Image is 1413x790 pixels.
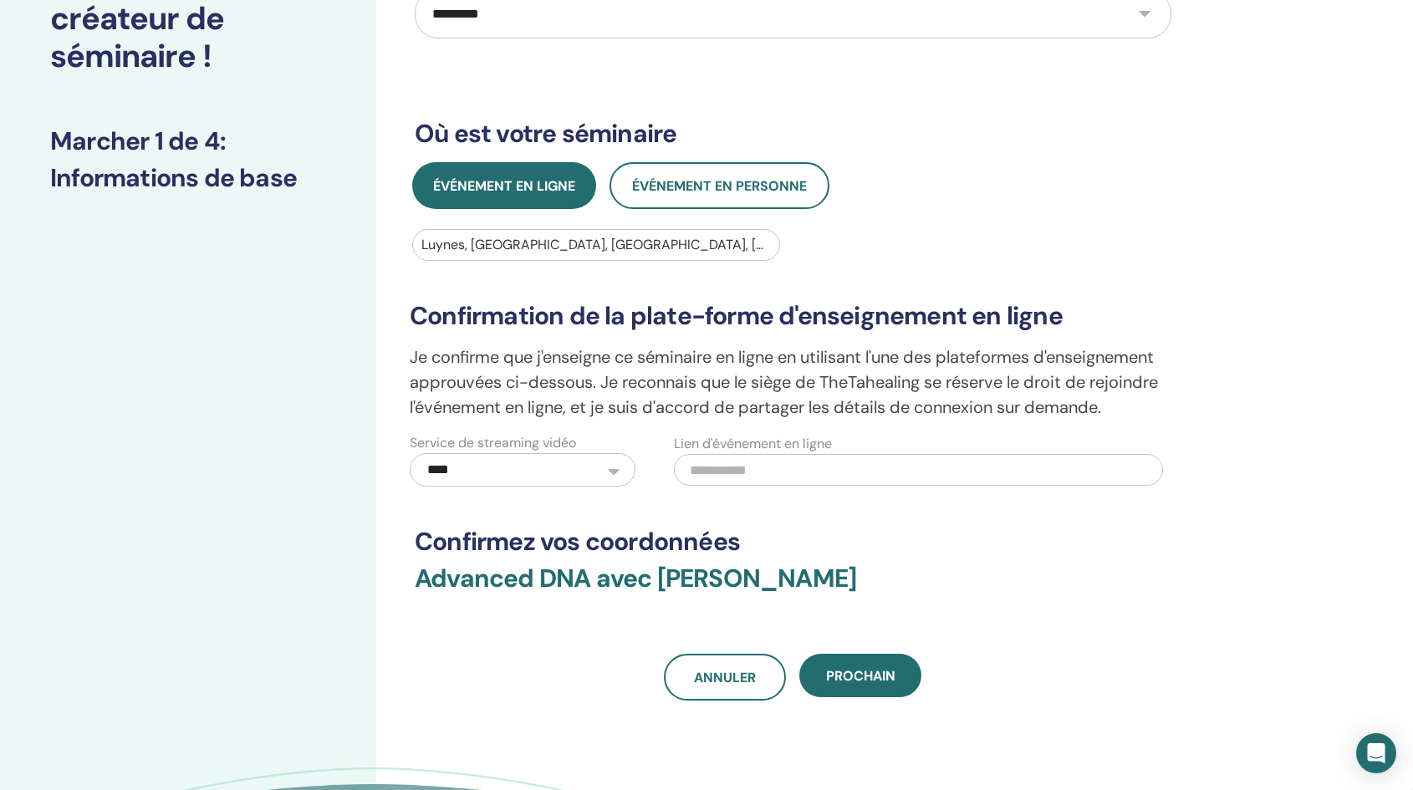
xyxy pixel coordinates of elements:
[410,344,1176,420] p: Je confirme que j'enseigne ce séminaire en ligne en utilisant l'une des plateformes d'enseignemen...
[415,119,1171,149] h3: Où est votre séminaire
[799,654,921,697] button: Prochain
[50,163,326,193] h3: Informations de base
[694,669,756,686] span: Annuler
[410,433,576,453] label: Service de streaming vidéo
[610,162,829,209] button: Événement en personne
[664,654,786,701] a: Annuler
[415,527,1171,557] h3: Confirmez vos coordonnées
[50,126,326,156] h3: Marcher 1 de 4 :
[412,162,596,209] button: Événement en ligne
[415,563,1171,614] h3: Advanced DNA avec [PERSON_NAME]
[410,301,1176,331] h3: Confirmation de la plate-forme d'enseignement en ligne
[826,667,895,685] span: Prochain
[433,177,575,195] span: Événement en ligne
[674,434,832,454] label: Lien d'événement en ligne
[632,177,807,195] span: Événement en personne
[1356,733,1396,773] div: Open Intercom Messenger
